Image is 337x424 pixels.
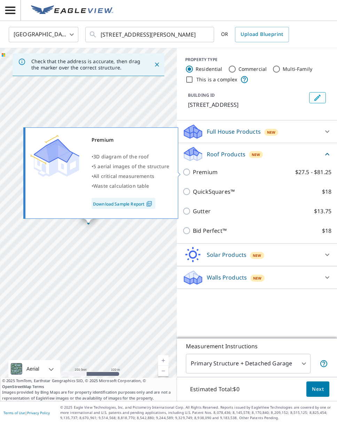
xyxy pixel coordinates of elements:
label: Commercial [238,66,267,73]
div: Walls ProductsNew [182,269,331,286]
div: • [92,181,169,191]
div: • [92,152,169,162]
a: Terms [32,384,44,389]
div: Solar ProductsNew [182,246,331,263]
p: Solar Products [207,251,246,259]
span: New [253,253,261,258]
p: $18 [322,226,331,235]
a: Current Level 17, Zoom Out [158,366,168,376]
p: Premium [193,168,218,176]
div: Premium [92,135,169,145]
a: Terms of Use [3,410,25,415]
p: Measurement Instructions [186,342,328,350]
button: Next [306,381,329,397]
div: PROPERTY TYPE [185,57,329,63]
a: EV Logo [27,1,117,20]
span: New [267,129,275,135]
button: Edit building 1 [309,92,326,103]
label: Residential [196,66,222,73]
div: OR [221,27,289,42]
p: Walls Products [207,273,247,282]
p: Bid Perfect™ [193,226,227,235]
img: EV Logo [31,5,113,16]
span: New [252,152,260,157]
p: Check that the address is accurate, then drag the marker over the correct structure. [31,58,141,71]
a: Privacy Policy [27,410,50,415]
p: Roof Products [207,150,245,158]
input: Search by address or latitude-longitude [101,25,200,44]
p: BUILDING ID [188,92,215,98]
p: $13.75 [314,207,331,215]
a: Upload Blueprint [235,27,289,42]
a: Current Level 17, Zoom In [158,355,168,366]
div: Aerial [8,360,60,378]
span: New [253,275,261,281]
div: Full House ProductsNew [182,123,331,140]
p: Estimated Total: $0 [185,381,245,397]
div: Aerial [24,360,41,378]
span: © 2025 TomTom, Earthstar Geographics SIO, © 2025 Microsoft Corporation, © [2,378,175,389]
label: Multi-Family [283,66,312,73]
div: Primary Structure + Detached Garage [186,354,311,373]
p: QuickSquares™ [193,187,235,196]
span: Waste calculation table [93,183,149,189]
p: | [3,411,50,415]
span: Upload Blueprint [241,30,283,39]
p: Gutter [193,207,211,215]
span: Next [312,385,324,394]
a: OpenStreetMap [2,384,31,389]
p: [STREET_ADDRESS] [188,101,306,109]
span: 3D diagram of the roof [93,153,149,160]
a: Download Sample Report [92,198,155,209]
div: [GEOGRAPHIC_DATA] [9,25,78,44]
span: 5 aerial images of the structure [93,163,169,170]
div: • [92,171,169,181]
div: • [92,162,169,171]
label: This is a complex [196,76,237,83]
p: $18 [322,187,331,196]
p: $27.5 - $81.25 [295,168,331,176]
img: Pdf Icon [144,201,154,207]
span: Your report will include the primary structure and a detached garage if one exists. [320,359,328,368]
div: Roof ProductsNew [182,146,331,162]
img: Premium [31,135,79,177]
button: Close [152,60,162,69]
p: Full House Products [207,127,261,136]
p: © 2025 Eagle View Technologies, Inc. and Pictometry International Corp. All Rights Reserved. Repo... [60,405,334,421]
span: All critical measurements [93,173,154,179]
